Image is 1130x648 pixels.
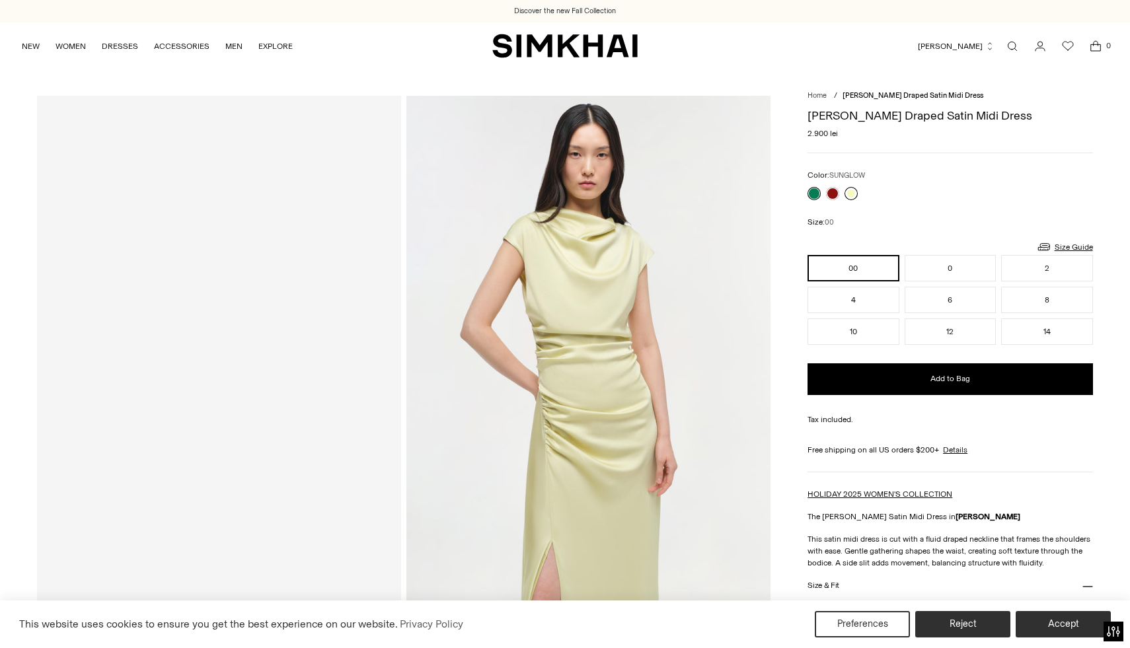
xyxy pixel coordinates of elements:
[1001,318,1092,345] button: 14
[1001,255,1092,281] button: 2
[154,32,209,61] a: ACCESSORIES
[102,32,138,61] a: DRESSES
[956,512,1020,521] strong: [PERSON_NAME]
[808,534,1090,567] span: This satin midi dress is cut with a fluid draped neckline that frames the shoulders with ease. Ge...
[808,512,1020,521] span: The [PERSON_NAME] Satin Midi Dress in
[915,611,1010,637] button: Reject
[514,6,616,17] a: Discover the new Fall Collection
[56,32,86,61] a: WOMEN
[808,110,1092,122] h1: [PERSON_NAME] Draped Satin Midi Dress
[808,581,839,590] h3: Size & Fit
[918,32,995,61] button: [PERSON_NAME]
[492,33,638,59] a: SIMKHAI
[1102,40,1114,52] span: 0
[905,287,996,313] button: 6
[1082,33,1109,59] a: Open cart modal
[999,33,1026,59] a: Open search modal
[22,32,40,61] a: NEW
[808,127,838,139] span: 2.900 lei
[808,255,899,281] button: 00
[258,32,293,61] a: EXPLORE
[808,569,1092,602] button: Size & Fit
[1055,33,1081,59] a: Wishlist
[808,91,827,100] a: Home
[1016,611,1111,637] button: Accept
[1036,238,1093,255] a: Size Guide
[843,91,983,100] span: [PERSON_NAME] Draped Satin Midi Dress
[1001,287,1092,313] button: 8
[808,287,899,313] button: 4
[905,255,996,281] button: 0
[406,96,771,641] img: Burke Satin Midi Dress
[808,414,1092,425] div: Tax included.
[808,489,952,499] a: HOLIDAY 2025 WOMEN'S COLLECTION
[808,444,1092,456] div: Free shipping on all US orders $200+
[19,618,398,630] span: This website uses cookies to ensure you get the best experience on our website.
[808,216,834,229] label: Size:
[37,96,401,641] a: Burke Satin Midi Dress
[905,318,996,345] button: 12
[398,614,465,634] a: Privacy Policy (opens in a new tab)
[930,373,970,384] span: Add to Bag
[808,363,1092,395] button: Add to Bag
[815,611,910,637] button: Preferences
[808,90,1092,102] nav: breadcrumbs
[943,444,967,456] a: Details
[808,318,899,345] button: 10
[834,90,837,102] div: /
[1027,33,1053,59] a: Go to the account page
[225,32,243,61] a: MEN
[829,171,865,180] span: SUNGLOW
[825,218,834,227] span: 00
[808,169,865,182] label: Color:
